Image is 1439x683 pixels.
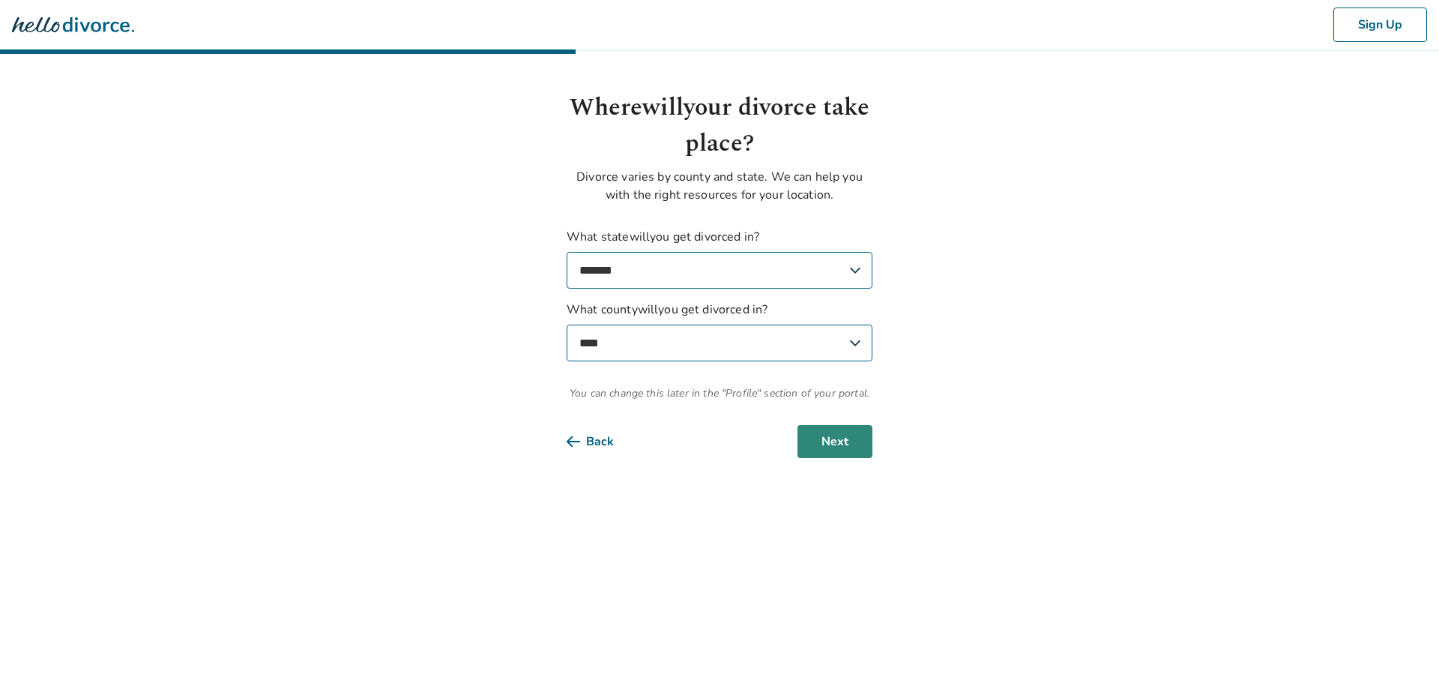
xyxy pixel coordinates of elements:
[567,425,638,458] button: Back
[567,385,872,401] span: You can change this later in the "Profile" section of your portal.
[1364,611,1439,683] iframe: Chat Widget
[567,228,872,289] label: What state will you get divorced in?
[1333,7,1427,42] button: Sign Up
[567,90,872,162] h1: Where will your divorce take place?
[567,168,872,204] p: Divorce varies by county and state. We can help you with the right resources for your location.
[567,252,872,289] select: What statewillyou get divorced in?
[567,301,872,361] label: What county will you get divorced in?
[567,325,872,361] select: What countywillyou get divorced in?
[797,425,872,458] button: Next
